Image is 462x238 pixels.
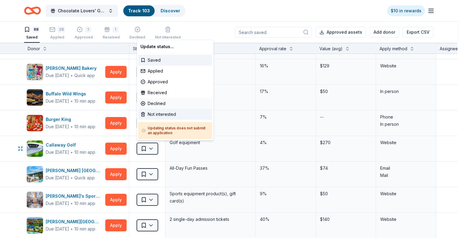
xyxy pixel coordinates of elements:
h5: Updating status does not submit an application [142,126,208,135]
div: Not interested [138,109,212,120]
div: Update status... [138,41,212,52]
div: Applied [138,66,212,76]
div: Saved [138,55,212,66]
div: Received [138,87,212,98]
div: Declined [138,98,212,109]
div: Approved [138,76,212,87]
